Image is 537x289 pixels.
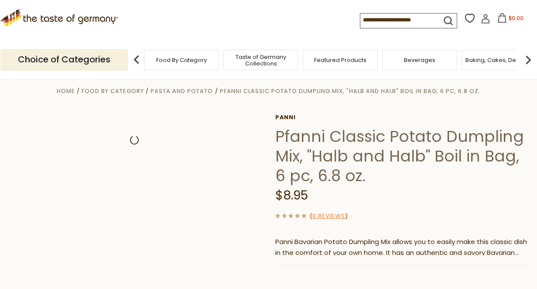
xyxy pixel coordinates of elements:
a: Pfanni Classic Potato Dumpling Mix, "Halb and Halb" Boil in Bag, 6 pc, 6.8 oz. [220,87,480,95]
h1: Pfanni Classic Potato Dumpling Mix, "Halb and Halb" Boil in Bag, 6 pc, 6.8 oz. [275,127,530,186]
button: $0.00 [492,13,529,26]
a: Panni [275,114,530,121]
span: ( ) [310,212,348,220]
a: Featured Products [314,57,366,63]
a: 0 Reviews [312,212,345,221]
p: Choice of Categories [0,49,128,70]
a: Taste of Germany Collections [226,54,296,67]
span: $8.95 [275,187,308,204]
a: Pasta and Potato [150,87,213,95]
a: Beverages [404,57,435,63]
a: Food By Category [156,57,207,63]
a: Food By Category [82,87,144,95]
img: next arrow [520,51,537,69]
span: $0.00 [509,14,523,22]
img: previous arrow [128,51,145,69]
a: Baking, Cakes, Desserts [465,57,533,63]
a: Home [57,87,75,95]
p: Panni Bavarian Potato Dumpling Mix allows you to easily make this classic dish in the comfort of ... [275,237,530,258]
